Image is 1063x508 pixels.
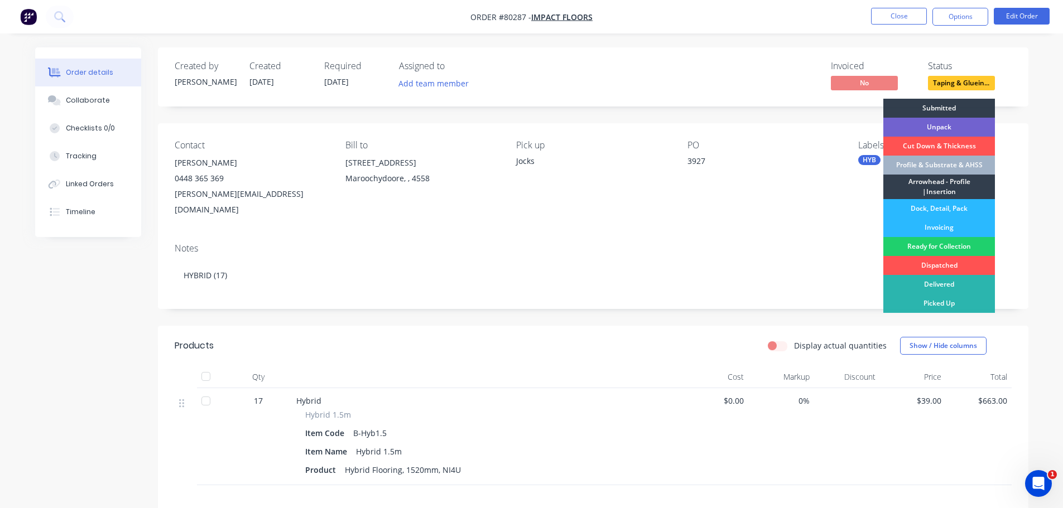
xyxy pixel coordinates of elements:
div: Cost [682,366,748,388]
img: Factory [20,8,37,25]
a: Impact Floors [531,12,593,22]
div: Profile & Substrate & AHSS [883,156,995,175]
button: Timeline [35,198,141,226]
div: Labels [858,140,1011,151]
span: No [831,76,898,90]
div: Unpack [883,118,995,137]
div: Timeline [66,207,95,217]
div: Product [305,462,340,478]
button: Add team member [399,76,475,91]
div: Linked Orders [66,179,114,189]
div: Products [175,339,214,352]
span: $0.00 [687,395,744,407]
div: B-Hyb1.5 [349,425,391,441]
button: Order details [35,59,141,86]
div: Maroochydoore, , 4558 [345,171,498,186]
span: Hybrid 1.5m [305,409,351,420]
div: Notes [175,243,1012,254]
div: Bill to [345,140,498,151]
div: Hybrid Flooring, 1520mm, NI4U [340,462,465,478]
div: Ready for Collection [883,237,995,256]
div: Total [946,366,1012,388]
div: HYBRID (17) [175,258,1012,292]
span: Hybrid [296,395,321,406]
div: Discount [814,366,880,388]
span: [DATE] [249,76,274,87]
span: $663.00 [950,395,1007,407]
div: Required [324,61,386,71]
div: [PERSON_NAME] [175,155,328,171]
span: [DATE] [324,76,349,87]
div: HYB [858,155,881,165]
div: Dock, Detail, Pack [883,199,995,218]
div: Hybrid 1.5m [352,443,406,459]
div: Item Code [305,425,349,441]
div: Delivered [883,275,995,294]
div: Created by [175,61,236,71]
button: Collaborate [35,86,141,114]
button: Tracking [35,142,141,170]
div: Assigned to [399,61,511,71]
div: Arrowhead - Profile |Insertion [883,175,995,199]
span: 1 [1048,470,1057,479]
div: Checklists 0/0 [66,123,115,133]
div: [PERSON_NAME]0448 365 369[PERSON_NAME][EMAIL_ADDRESS][DOMAIN_NAME] [175,155,328,217]
div: Markup [748,366,814,388]
div: Collaborate [66,95,110,105]
button: Edit Order [994,8,1050,25]
div: Item Name [305,443,352,459]
span: $39.00 [884,395,941,407]
div: Pick up [516,140,669,151]
div: [STREET_ADDRESS]Maroochydoore, , 4558 [345,155,498,191]
div: 3927 [687,155,827,171]
div: Qty [225,366,292,388]
span: 0% [753,395,810,407]
div: PO [687,140,840,151]
div: Contact [175,140,328,151]
div: Tracking [66,151,97,161]
div: [PERSON_NAME] [175,76,236,88]
span: 17 [254,395,263,407]
div: Cut Down & Thickness [883,137,995,156]
div: Dispatched [883,256,995,275]
div: [STREET_ADDRESS] [345,155,498,171]
div: Status [928,61,1012,71]
span: Taping & Gluein... [928,76,995,90]
button: Linked Orders [35,170,141,198]
div: Created [249,61,311,71]
div: Invoiced [831,61,915,71]
div: Order details [66,67,113,78]
iframe: Intercom live chat [1025,470,1052,497]
div: Jocks [516,155,669,167]
div: Submitted [883,99,995,118]
label: Display actual quantities [794,340,887,351]
span: Order #80287 - [470,12,531,22]
button: Checklists 0/0 [35,114,141,142]
div: Invoicing [883,218,995,237]
button: Taping & Gluein... [928,76,995,93]
button: Add team member [392,76,474,91]
div: [PERSON_NAME][EMAIL_ADDRESS][DOMAIN_NAME] [175,186,328,217]
div: Picked Up [883,294,995,313]
button: Options [932,8,988,26]
div: Price [880,366,946,388]
div: 0448 365 369 [175,171,328,186]
button: Close [871,8,927,25]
